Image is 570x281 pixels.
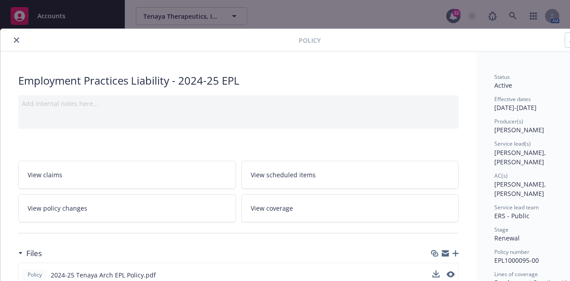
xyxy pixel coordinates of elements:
span: Stage [494,226,509,233]
button: preview file [447,270,455,280]
span: Status [494,73,510,81]
span: Policy number [494,248,529,256]
span: EPL1000095-00 [494,256,539,265]
span: [PERSON_NAME], [PERSON_NAME] [494,148,548,166]
span: Policy [26,271,44,279]
span: Lines of coverage [494,270,538,278]
span: AC(s) [494,172,508,179]
span: Effective dates [494,95,531,103]
button: download file [432,270,440,277]
span: Service lead team [494,204,539,211]
span: ERS - Public [494,212,529,220]
span: View coverage [251,204,293,213]
a: View claims [18,161,236,189]
span: [PERSON_NAME], [PERSON_NAME] [494,180,548,198]
span: Renewal [494,234,520,242]
button: close [11,35,22,45]
button: preview file [447,271,455,277]
a: View scheduled items [241,161,459,189]
a: View policy changes [18,194,236,222]
h3: Files [26,248,42,259]
span: Policy [299,36,321,45]
span: View policy changes [28,204,87,213]
span: [PERSON_NAME] [494,126,544,134]
div: Employment Practices Liability - 2024-25 EPL [18,73,459,88]
a: View coverage [241,194,459,222]
button: download file [432,270,440,280]
div: Files [18,248,42,259]
span: View claims [28,170,62,179]
div: Add internal notes here... [22,99,455,108]
span: 2024-25 Tenaya Arch EPL Policy.pdf [51,270,156,280]
span: Active [494,81,512,90]
span: Service lead(s) [494,140,531,147]
span: View scheduled items [251,170,316,179]
span: Producer(s) [494,118,523,125]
